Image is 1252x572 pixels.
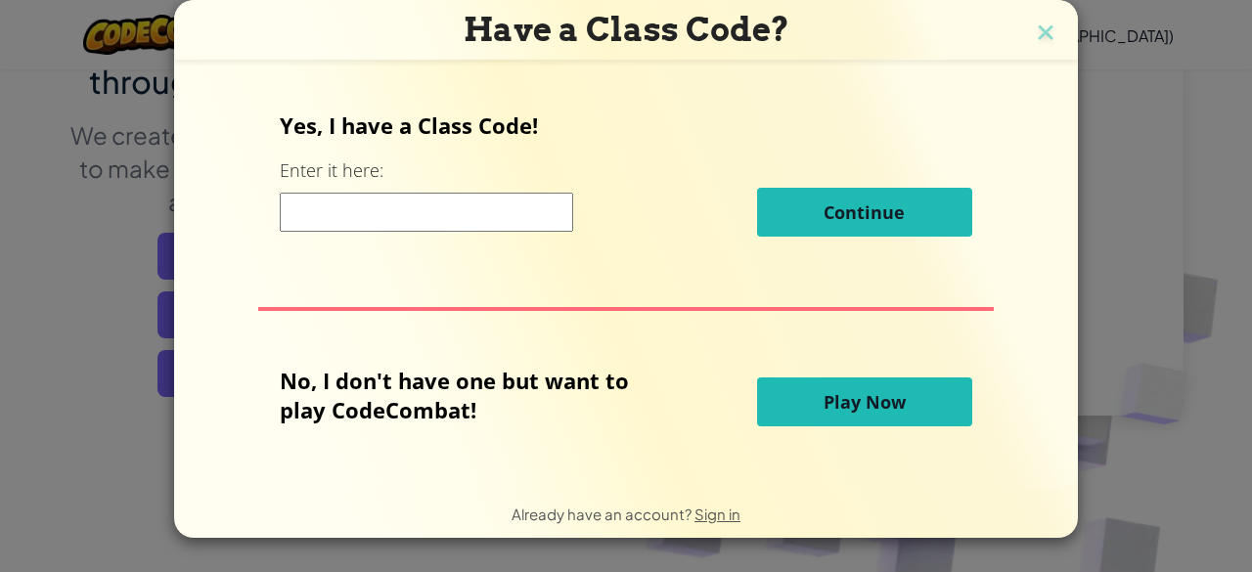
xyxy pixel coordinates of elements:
a: Sign in [694,505,740,523]
p: Yes, I have a Class Code! [280,110,971,140]
span: Already have an account? [512,505,694,523]
button: Play Now [757,377,972,426]
p: No, I don't have one but want to play CodeCombat! [280,366,658,424]
button: Continue [757,188,972,237]
label: Enter it here: [280,158,383,183]
img: close icon [1033,20,1058,49]
span: Play Now [824,390,906,414]
span: Have a Class Code? [464,10,789,49]
span: Continue [824,200,905,224]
